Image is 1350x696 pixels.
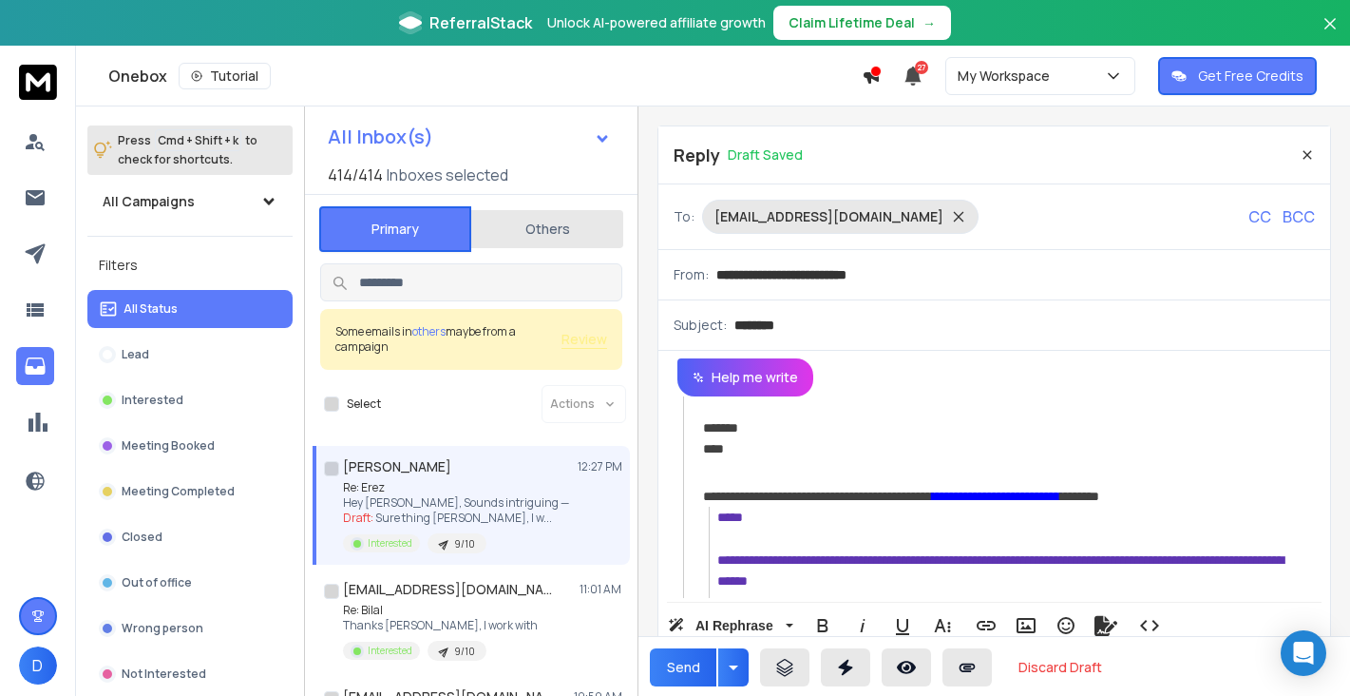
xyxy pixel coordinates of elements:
[1131,607,1168,645] button: Code View
[87,564,293,602] button: Out of office
[674,265,709,284] p: From:
[87,290,293,328] button: All Status
[108,63,862,89] div: Onebox
[664,607,797,645] button: AI Rephrase
[845,607,881,645] button: Italic (⌘I)
[103,192,195,211] h1: All Campaigns
[122,667,206,682] p: Not Interested
[692,618,777,634] span: AI Rephrase
[968,607,1004,645] button: Insert Link (⌘K)
[343,480,569,495] p: Re: Erez
[319,206,471,252] button: Primary
[1048,607,1084,645] button: Emoticons
[924,607,960,645] button: More Text
[429,11,532,34] span: ReferralStack
[375,510,552,526] span: Sure thing [PERSON_NAME], I w ...
[87,518,293,556] button: Closed
[1198,67,1303,86] p: Get Free Credits
[343,603,538,618] p: Re: Bilal
[1318,11,1342,57] button: Close banner
[335,324,561,355] div: Some emails in maybe from a campaign
[343,618,538,633] p: Thanks [PERSON_NAME], I work with
[155,129,241,151] span: Cmd + Shift + k
[179,63,271,89] button: Tutorial
[343,580,552,599] h1: [EMAIL_ADDRESS][DOMAIN_NAME]
[328,164,383,186] span: 414 / 414
[1248,205,1271,228] p: CC
[87,609,293,648] button: Wrong person
[343,510,373,526] span: Draft:
[454,645,475,659] p: 9/10
[122,530,162,545] p: Closed
[958,67,1057,86] p: My Workspace
[87,252,293,279] h3: Filters
[87,183,293,221] button: All Campaigns
[122,484,235,499] p: Meeting Completed
[387,164,508,186] h3: Inboxes selected
[313,118,626,156] button: All Inbox(s)
[87,655,293,693] button: Not Interested
[674,316,727,335] p: Subject:
[728,145,803,164] p: Draft Saved
[87,473,293,511] button: Meeting Completed
[1283,205,1315,228] p: BCC
[19,647,57,685] button: D
[1003,648,1117,686] button: Discard Draft
[347,396,381,412] label: Select
[773,6,951,40] button: Claim Lifetime Deal→
[915,61,928,74] span: 27
[1088,607,1124,645] button: Signature
[471,208,623,250] button: Others
[368,644,412,658] p: Interested
[124,301,178,317] p: All Status
[87,381,293,419] button: Interested
[87,427,293,465] button: Meeting Booked
[714,207,943,226] p: [EMAIL_ADDRESS][DOMAIN_NAME]
[674,142,720,168] p: Reply
[884,607,921,645] button: Underline (⌘U)
[118,131,257,169] p: Press to check for shortcuts.
[122,575,192,590] p: Out of office
[561,330,607,349] button: Review
[1158,57,1317,95] button: Get Free Credits
[412,323,446,339] span: others
[454,537,475,551] p: 9/10
[922,13,936,32] span: →
[674,207,694,226] p: To:
[368,536,412,551] p: Interested
[343,495,569,511] p: Hey [PERSON_NAME], Sounds intriguing —
[87,336,293,374] button: Lead
[547,13,766,32] p: Unlock AI-powered affiliate growth
[578,459,622,474] p: 12:27 PM
[343,457,451,476] h1: [PERSON_NAME]
[580,582,622,597] p: 11:01 AM
[122,438,215,454] p: Meeting Booked
[677,358,813,396] button: Help me write
[328,127,433,146] h1: All Inbox(s)
[805,607,841,645] button: Bold (⌘B)
[122,347,149,362] p: Lead
[650,648,716,686] button: Send
[122,621,203,636] p: Wrong person
[1281,630,1326,676] div: Open Intercom Messenger
[122,393,183,408] p: Interested
[1008,607,1044,645] button: Insert Image (⌘P)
